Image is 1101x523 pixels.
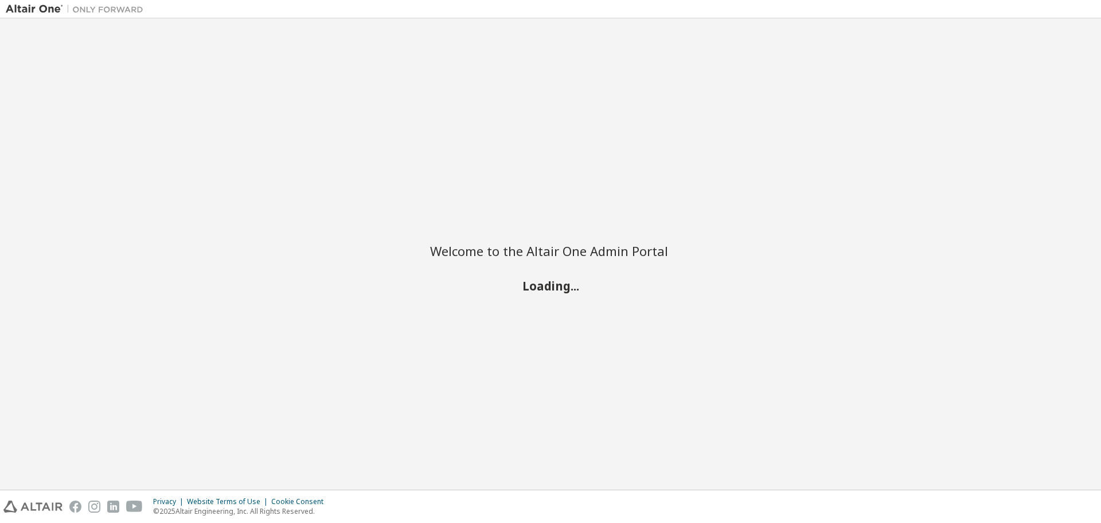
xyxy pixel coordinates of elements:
[153,497,187,506] div: Privacy
[430,243,671,259] h2: Welcome to the Altair One Admin Portal
[88,501,100,513] img: instagram.svg
[107,501,119,513] img: linkedin.svg
[3,501,63,513] img: altair_logo.svg
[271,497,330,506] div: Cookie Consent
[126,501,143,513] img: youtube.svg
[69,501,81,513] img: facebook.svg
[153,506,330,516] p: © 2025 Altair Engineering, Inc. All Rights Reserved.
[430,278,671,293] h2: Loading...
[187,497,271,506] div: Website Terms of Use
[6,3,149,15] img: Altair One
